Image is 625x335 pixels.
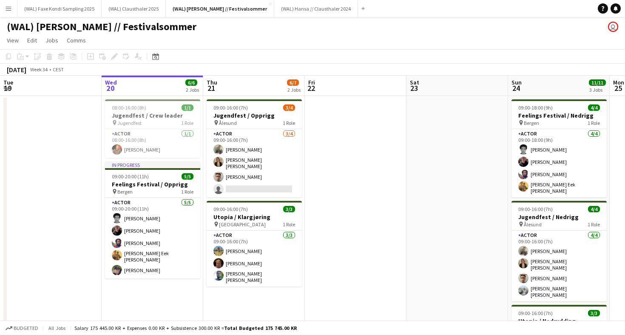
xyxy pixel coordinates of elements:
[589,87,605,93] div: 3 Jobs
[588,310,600,316] span: 3/3
[3,79,13,86] span: Tue
[518,206,553,212] span: 09:00-16:00 (7h)
[207,231,302,287] app-card-role: Actor3/309:00-16:00 (7h)[PERSON_NAME][PERSON_NAME][PERSON_NAME] [PERSON_NAME]
[511,231,607,301] app-card-role: Actor4/409:00-16:00 (7h)[PERSON_NAME][PERSON_NAME] [PERSON_NAME][PERSON_NAME][PERSON_NAME] [PERSO...
[7,65,26,74] div: [DATE]
[274,0,358,17] button: (WAL) Hansa // Clausthaler 2024
[224,325,297,331] span: Total Budgeted 175 745.00 KR
[182,173,193,180] span: 5/5
[186,87,199,93] div: 2 Jobs
[510,83,522,93] span: 24
[613,79,624,86] span: Mon
[105,112,200,119] h3: Jugendfest / Crew leader
[524,221,542,228] span: Ålesund
[7,20,196,33] h1: (WAL) [PERSON_NAME] // Festivalsommer
[7,37,19,44] span: View
[105,79,117,86] span: Wed
[42,35,62,46] a: Jobs
[409,83,419,93] span: 23
[4,324,40,333] button: Budgeted
[511,213,607,221] h3: Jugendfest / Nedrigg
[207,129,302,197] app-card-role: Actor3/409:00-16:00 (7h)[PERSON_NAME][PERSON_NAME] [PERSON_NAME][PERSON_NAME]
[207,99,302,197] app-job-card: 09:00-16:00 (7h)3/4Jugendfest / Opprigg Ålesund1 RoleActor3/409:00-16:00 (7h)[PERSON_NAME][PERSON...
[28,66,49,73] span: Week 34
[181,120,193,126] span: 1 Role
[63,35,89,46] a: Comms
[518,310,553,316] span: 09:00-16:00 (7h)
[219,120,237,126] span: Ålesund
[524,120,539,126] span: Bergen
[207,213,302,221] h3: Utopia / Klargjøring
[283,221,295,228] span: 1 Role
[112,104,146,111] span: 08:00-16:00 (8h)
[588,104,600,111] span: 4/4
[410,79,419,86] span: Sat
[166,0,274,17] button: (WAL) [PERSON_NAME] // Festivalsommer
[588,120,600,126] span: 1 Role
[181,189,193,195] span: 1 Role
[612,83,624,93] span: 25
[307,83,315,93] span: 22
[105,180,200,188] h3: Feelings Festival / Opprigg
[608,22,618,32] app-user-avatar: Paulina Czajkowska
[102,0,166,17] button: (WAL) Clausthaler 2025
[53,66,64,73] div: CEST
[207,201,302,287] app-job-card: 09:00-16:00 (7h)3/3Utopia / Klargjøring [GEOGRAPHIC_DATA]1 RoleActor3/309:00-16:00 (7h)[PERSON_NA...
[213,104,248,111] span: 09:00-16:00 (7h)
[112,173,149,180] span: 09:00-20:00 (11h)
[17,0,102,17] button: (WAL) Faxe Kondi Sampling 2025
[117,189,133,195] span: Bergen
[207,79,217,86] span: Thu
[518,104,553,111] span: 09:00-18:00 (9h)
[287,79,299,86] span: 6/7
[182,104,193,111] span: 1/1
[105,198,200,279] app-card-role: Actor5/509:00-20:00 (11h)[PERSON_NAME][PERSON_NAME][PERSON_NAME][PERSON_NAME] Eek [PERSON_NAME][P...
[105,161,200,168] div: In progress
[511,112,607,119] h3: Feelings Festival / Nedrigg
[105,99,200,158] app-job-card: 08:00-16:00 (8h)1/1Jugendfest / Crew leader Jugendfest1 RoleActor1/108:00-16:00 (8h)[PERSON_NAME]
[219,221,266,228] span: [GEOGRAPHIC_DATA]
[588,221,600,228] span: 1 Role
[2,83,13,93] span: 19
[47,325,67,331] span: All jobs
[589,79,606,86] span: 11/11
[207,112,302,119] h3: Jugendfest / Opprigg
[511,201,607,301] app-job-card: 09:00-16:00 (7h)4/4Jugendfest / Nedrigg Ålesund1 RoleActor4/409:00-16:00 (7h)[PERSON_NAME][PERSON...
[213,206,248,212] span: 09:00-16:00 (7h)
[3,35,22,46] a: View
[511,79,522,86] span: Sun
[117,120,142,126] span: Jugendfest
[283,104,295,111] span: 3/4
[24,35,40,46] a: Edit
[205,83,217,93] span: 21
[511,129,607,197] app-card-role: Actor4/409:00-18:00 (9h)[PERSON_NAME][PERSON_NAME][PERSON_NAME][PERSON_NAME] Eek [PERSON_NAME]
[511,99,607,197] app-job-card: 09:00-18:00 (9h)4/4Feelings Festival / Nedrigg Bergen1 RoleActor4/409:00-18:00 (9h)[PERSON_NAME][...
[283,206,295,212] span: 3/3
[511,317,607,325] h3: Utopia / Nedrydding
[67,37,86,44] span: Comms
[104,83,117,93] span: 20
[308,79,315,86] span: Fri
[185,79,197,86] span: 6/6
[105,129,200,158] app-card-role: Actor1/108:00-16:00 (8h)[PERSON_NAME]
[588,206,600,212] span: 4/4
[45,37,58,44] span: Jobs
[14,325,38,331] span: Budgeted
[105,161,200,279] app-job-card: In progress09:00-20:00 (11h)5/5Feelings Festival / Opprigg Bergen1 RoleActor5/509:00-20:00 (11h)[...
[27,37,37,44] span: Edit
[283,120,295,126] span: 1 Role
[287,87,301,93] div: 2 Jobs
[74,325,297,331] div: Salary 175 445.00 KR + Expenses 0.00 KR + Subsistence 300.00 KR =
